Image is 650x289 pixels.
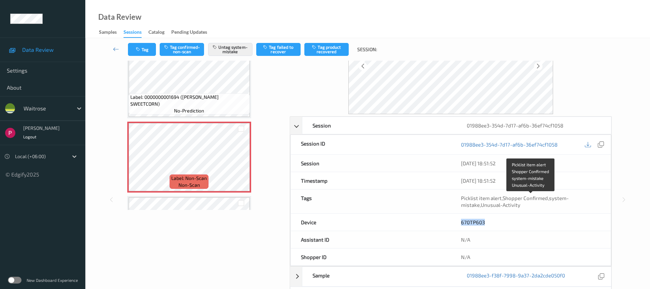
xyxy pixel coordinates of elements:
a: Catalog [148,28,171,37]
div: Device [291,214,451,231]
div: Session [302,117,457,134]
div: Data Review [98,14,141,20]
div: Sessions [124,29,142,38]
div: Sample01988ee3-f38f-7998-9a37-2da2cde050f0 [290,267,611,287]
div: Samples [99,29,117,37]
div: [DATE] 18:51:52 [461,177,601,184]
span: Shopper Confirmed [503,195,548,201]
span: non-scan [178,182,200,188]
span: no-prediction [174,107,204,114]
a: 01988ee3-f38f-7998-9a37-2da2cde050f0 [467,272,565,281]
div: Pending Updates [171,29,207,37]
button: Untag system-mistake [208,43,252,56]
a: Sessions [124,28,148,38]
div: N/A [451,248,611,265]
div: Session [291,155,451,172]
button: Tag [128,43,156,56]
a: 670TP603 [461,219,485,225]
div: Catalog [148,29,164,37]
div: Assistant ID [291,231,451,248]
a: Pending Updates [171,28,214,37]
div: N/A [451,231,611,248]
a: Samples [99,28,124,37]
span: Unusual-Activity [481,202,520,208]
div: 01988ee3-354d-7d17-af6b-36ef74cf1058 [457,117,611,134]
div: Tags [291,189,451,213]
button: Tag failed to recover [256,43,301,56]
div: [DATE] 18:51:52 [461,160,601,167]
button: Tag confirmed-non-scan [160,43,204,56]
span: Session: [357,46,377,53]
button: Tag product recovered [304,43,349,56]
span: Picklist item alert [461,195,502,201]
a: 01988ee3-354d-7d17-af6b-36ef74cf1058 [461,141,558,148]
div: Shopper ID [291,248,451,265]
span: , , , [461,195,569,208]
span: Label: 0000000001694 ([PERSON_NAME] SWEETCORN) [130,94,248,107]
span: Label: Non-Scan [171,175,207,182]
span: system-mistake [461,195,569,208]
div: Timestamp [291,172,451,189]
div: Sample [302,267,457,286]
div: Session ID [291,135,451,154]
div: Session01988ee3-354d-7d17-af6b-36ef74cf1058 [290,117,611,134]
